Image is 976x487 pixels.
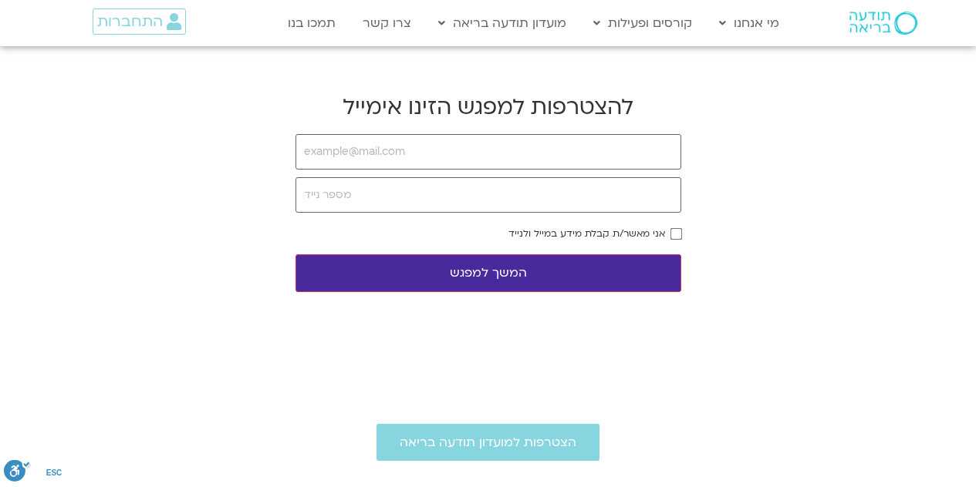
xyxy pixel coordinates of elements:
a: התחברות [93,8,186,35]
a: מי אנחנו [711,8,787,38]
a: קורסים ופעילות [586,8,700,38]
h2: להצטרפות למפגש הזינו אימייל [296,92,681,122]
label: אני מאשר/ת קבלת מידע במייל ולנייד [508,228,665,239]
input: מספר נייד [296,177,681,213]
a: הצטרפות למועדון תודעה בריאה [377,424,599,461]
button: המשך למפגש [296,254,681,292]
a: מועדון תודעה בריאה [431,8,574,38]
span: הצטרפות למועדון תודעה בריאה [400,435,576,449]
img: תודעה בריאה [849,12,917,35]
a: צרו קשר [355,8,419,38]
span: התחברות [97,13,163,30]
a: תמכו בנו [280,8,343,38]
input: example@mail.com [296,134,681,170]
